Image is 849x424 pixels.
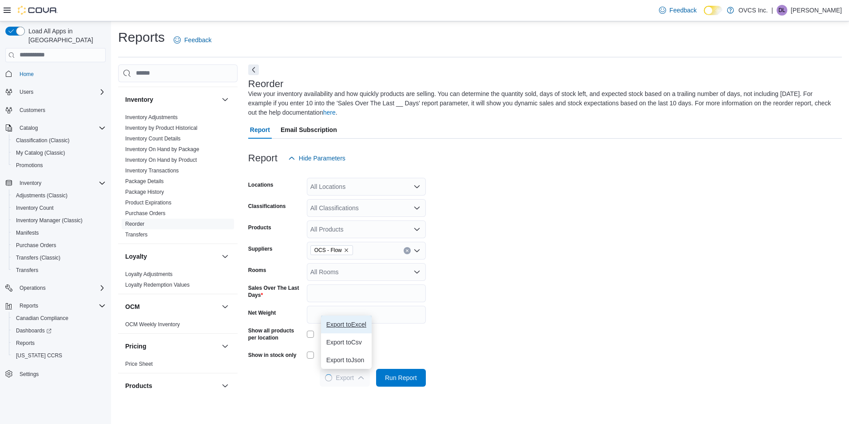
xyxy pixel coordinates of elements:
span: Customers [16,104,106,116]
a: Feedback [170,31,215,49]
button: OCM [220,301,230,312]
label: Sales Over The Last Days [248,284,303,299]
span: Dark Mode [704,15,704,16]
p: | [771,5,773,16]
button: Promotions [9,159,109,172]
button: Products [125,381,218,390]
span: Run Report [385,373,417,382]
img: Cova [18,6,58,15]
a: Purchase Orders [12,240,60,251]
span: Inventory On Hand by Product [125,156,197,164]
a: [US_STATE] CCRS [12,350,66,361]
button: Pricing [125,342,218,351]
a: Canadian Compliance [12,313,72,324]
button: Remove OCS - Flow from selection in this group [344,248,349,253]
a: Inventory On Hand by Package [125,146,199,152]
a: Inventory Transactions [125,168,179,174]
a: Inventory Manager (Classic) [12,215,86,226]
a: Manifests [12,228,42,238]
h3: Loyalty [125,252,147,261]
span: Home [20,71,34,78]
span: Price Sheet [125,360,153,368]
span: Email Subscription [281,121,337,139]
button: Home [2,68,109,80]
span: My Catalog (Classic) [12,148,106,158]
button: Next [248,64,259,75]
button: Reports [16,300,42,311]
p: OVCS Inc. [738,5,768,16]
button: Loyalty [220,251,230,262]
a: Reorder [125,221,144,227]
a: Adjustments (Classic) [12,190,71,201]
h3: Inventory [125,95,153,104]
button: Customers [2,104,109,116]
span: Promotions [12,160,106,171]
div: OCM [118,319,238,333]
button: Pricing [220,341,230,352]
span: Inventory [16,178,106,188]
button: Reports [9,337,109,349]
button: Clear input [404,247,411,254]
a: Feedback [655,1,700,19]
div: Loyalty [118,269,238,294]
span: Catalog [20,124,38,132]
a: OCM Weekly Inventory [125,321,180,328]
button: Hide Parameters [285,149,349,167]
label: Rooms [248,267,266,274]
button: Open list of options [413,226,421,233]
button: Transfers [9,264,109,276]
span: Report [250,121,270,139]
span: Transfers [12,265,106,276]
h3: Report [248,153,278,164]
span: Washington CCRS [12,350,106,361]
span: Inventory Count [12,203,106,213]
h1: Reports [118,28,165,46]
span: Export to Csv [326,339,366,346]
a: Settings [16,369,42,380]
button: Reports [2,300,109,312]
label: Products [248,224,271,231]
button: Catalog [2,122,109,134]
button: Inventory [2,177,109,189]
button: Inventory [16,178,45,188]
a: Promotions [12,160,47,171]
span: Inventory Manager (Classic) [16,217,83,224]
span: Inventory Adjustments [125,114,178,121]
span: Loyalty Adjustments [125,271,173,278]
label: Suppliers [248,245,273,252]
a: Dashboards [9,324,109,337]
span: Inventory On Hand by Package [125,146,199,153]
div: View your inventory availability and how quickly products are selling. You can determine the quan... [248,89,837,117]
button: Catalog [16,123,41,133]
span: Home [16,68,106,80]
button: Operations [16,283,49,293]
span: OCS - Flow [310,245,353,255]
button: Open list of options [413,247,421,254]
button: Open list of options [413,183,421,190]
button: Export toJson [321,351,372,369]
span: Reports [16,300,106,311]
button: Open list of options [413,204,421,212]
span: Settings [16,368,106,379]
span: Users [16,87,106,97]
button: Operations [2,282,109,294]
span: Adjustments (Classic) [16,192,67,199]
a: Transfers [125,232,147,238]
button: [US_STATE] CCRS [9,349,109,362]
a: Package Details [125,178,164,184]
span: Reports [16,340,35,347]
button: Transfers (Classic) [9,252,109,264]
button: Inventory Manager (Classic) [9,214,109,227]
a: Dashboards [12,325,55,336]
span: Customers [20,107,45,114]
span: Loading [324,373,333,382]
span: Loyalty Redemption Values [125,281,190,288]
span: Package History [125,188,164,196]
h3: Pricing [125,342,146,351]
span: Adjustments (Classic) [12,190,106,201]
span: Catalog [16,123,106,133]
a: Transfers (Classic) [12,252,64,263]
span: Export [325,369,364,387]
button: Run Report [376,369,426,387]
label: Net Weight [248,309,276,316]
